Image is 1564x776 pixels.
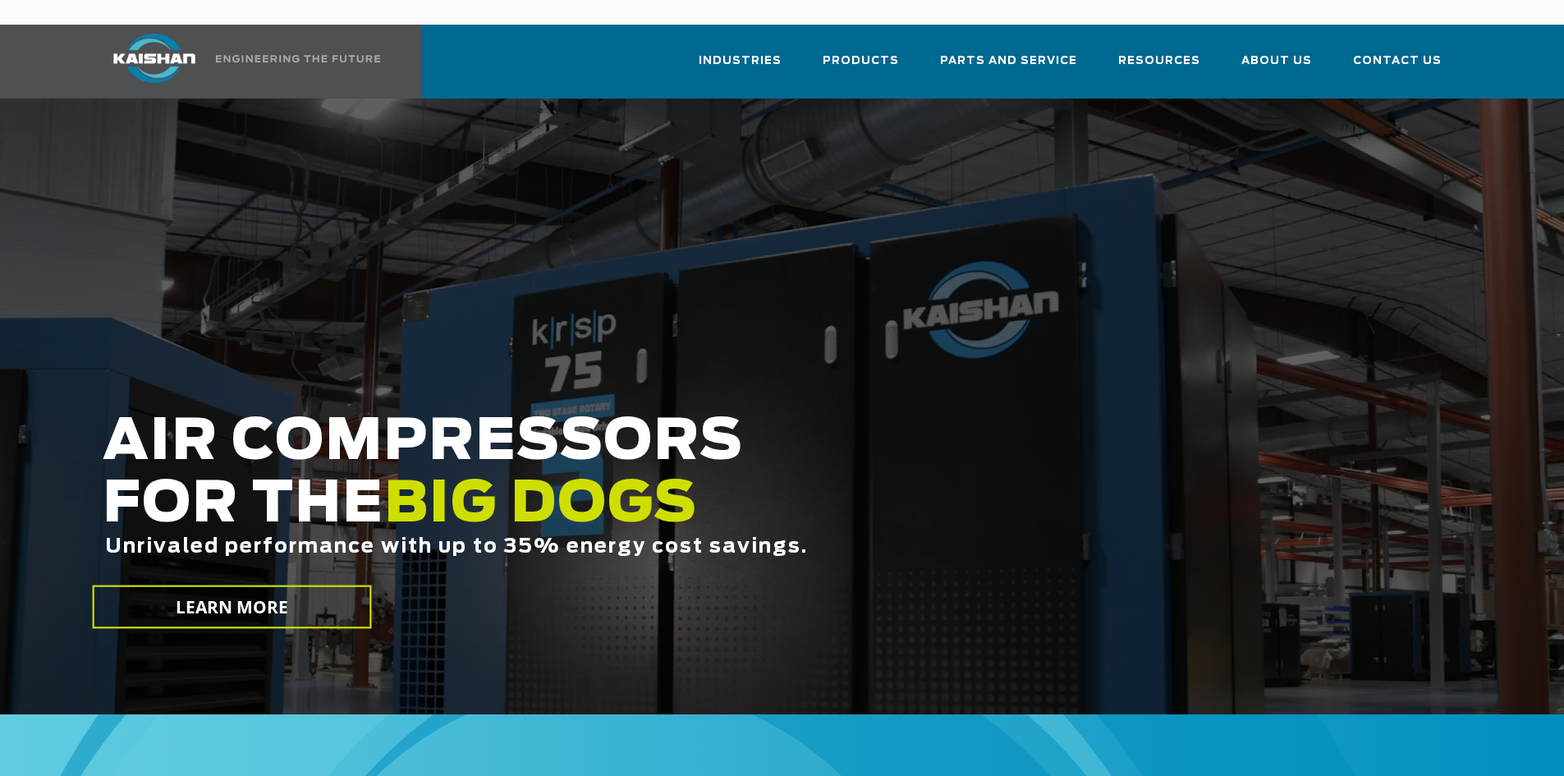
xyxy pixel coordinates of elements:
[216,55,380,62] img: Engineering the future
[940,39,1077,95] a: Parts and Service
[1118,52,1200,71] span: Resources
[940,52,1077,71] span: Parts and Service
[1353,39,1442,95] a: Contact Us
[699,52,782,71] span: Industries
[93,25,383,99] a: Kaishan USA
[699,39,782,95] a: Industries
[1241,39,1312,95] a: About Us
[1118,39,1200,95] a: Resources
[105,537,808,557] span: Unrivaled performance with up to 35% energy cost savings.
[384,477,698,533] span: BIG DOGS
[175,595,288,619] span: LEARN MORE
[93,34,216,83] img: kaishan logo
[1241,52,1312,71] span: About Us
[823,52,899,71] span: Products
[823,39,899,95] a: Products
[92,585,371,629] a: LEARN MORE
[1353,52,1442,71] span: Contact Us
[103,411,1232,609] h2: AIR COMPRESSORS FOR THE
